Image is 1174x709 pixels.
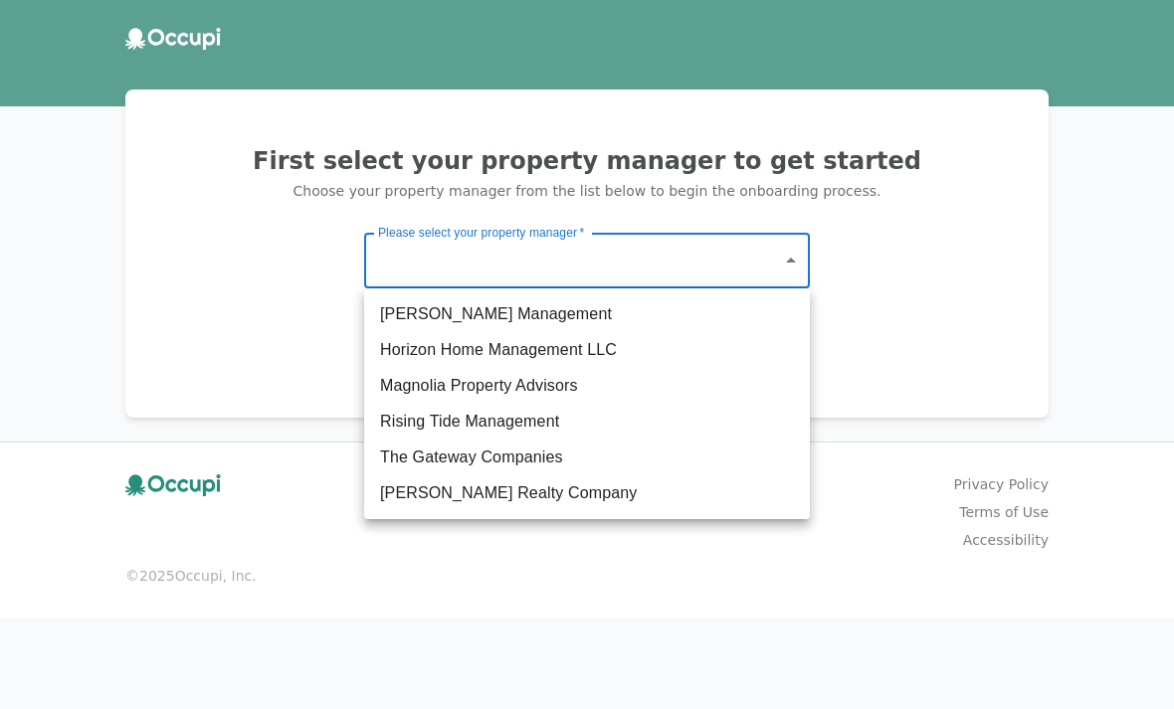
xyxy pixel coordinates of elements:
[364,440,810,475] li: The Gateway Companies
[364,332,810,368] li: Horizon Home Management LLC
[364,368,810,404] li: Magnolia Property Advisors
[364,296,810,332] li: [PERSON_NAME] Management
[364,404,810,440] li: Rising Tide Management
[364,475,810,511] li: [PERSON_NAME] Realty Company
